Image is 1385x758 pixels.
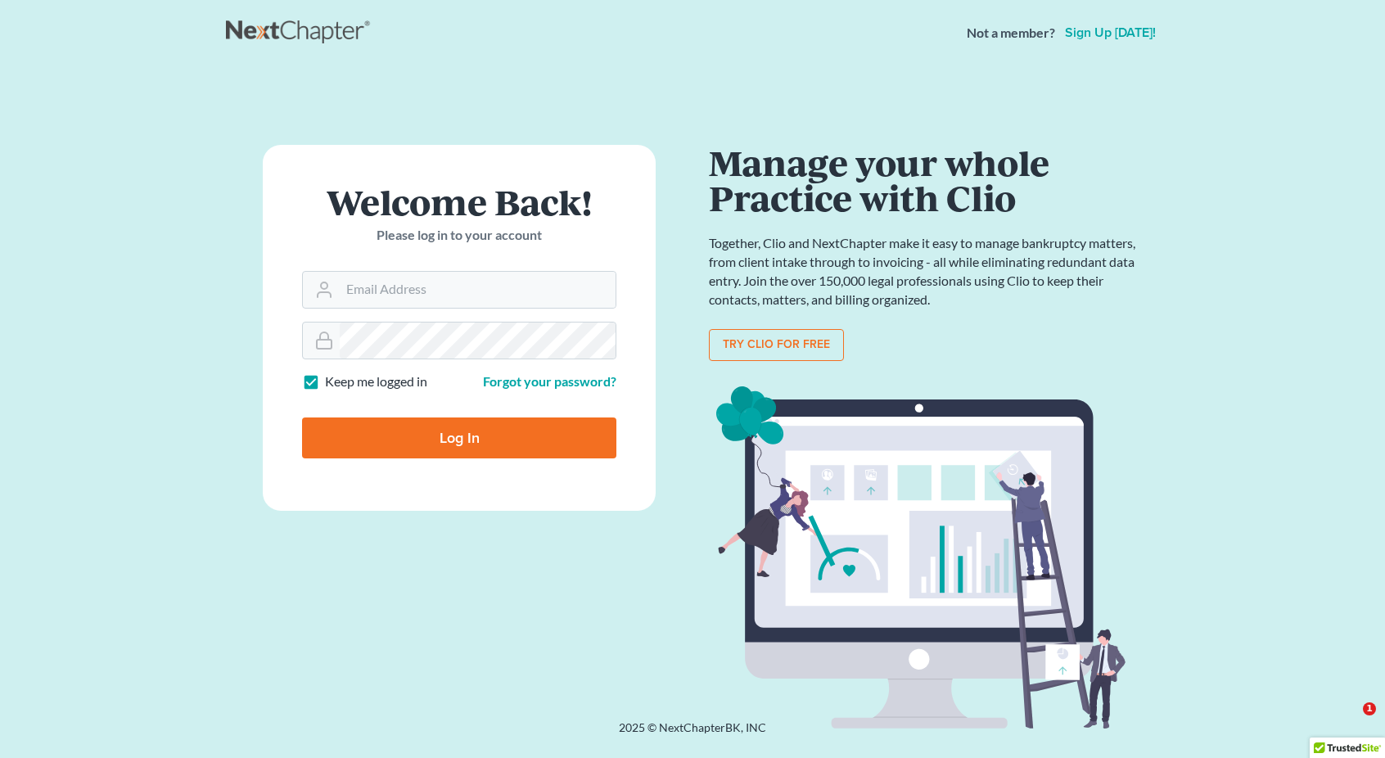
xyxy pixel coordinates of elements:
[302,226,616,245] p: Please log in to your account
[226,720,1159,749] div: 2025 © NextChapterBK, INC
[1363,702,1376,715] span: 1
[483,373,616,389] a: Forgot your password?
[302,184,616,219] h1: Welcome Back!
[709,381,1143,736] img: clio_bg-1f7fd5e12b4bb4ecf8b57ca1a7e67e4ff233b1f5529bdf2c1c242739b0445cb7.svg
[709,145,1143,214] h1: Manage your whole Practice with Clio
[340,272,616,308] input: Email Address
[1329,702,1369,742] iframe: Intercom live chat
[325,372,427,391] label: Keep me logged in
[709,234,1143,309] p: Together, Clio and NextChapter make it easy to manage bankruptcy matters, from client intake thro...
[302,417,616,458] input: Log In
[709,329,844,362] a: Try clio for free
[967,24,1055,43] strong: Not a member?
[1062,26,1159,39] a: Sign up [DATE]!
